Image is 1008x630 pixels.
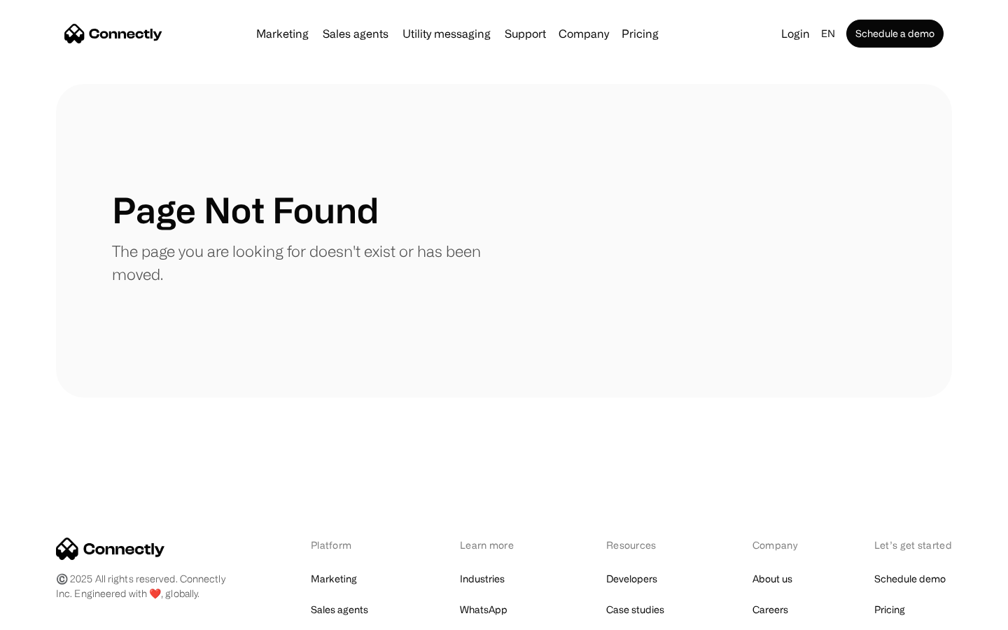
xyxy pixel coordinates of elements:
[317,28,394,39] a: Sales agents
[815,24,843,43] div: en
[821,24,835,43] div: en
[112,189,379,231] h1: Page Not Found
[460,538,533,552] div: Learn more
[846,20,944,48] a: Schedule a demo
[460,600,507,619] a: WhatsApp
[606,569,657,589] a: Developers
[559,24,609,43] div: Company
[14,604,84,625] aside: Language selected: English
[606,538,680,552] div: Resources
[112,239,504,286] p: The page you are looking for doesn't exist or has been moved.
[311,569,357,589] a: Marketing
[874,538,952,552] div: Let’s get started
[752,538,801,552] div: Company
[251,28,314,39] a: Marketing
[874,569,946,589] a: Schedule demo
[311,538,387,552] div: Platform
[311,600,368,619] a: Sales agents
[397,28,496,39] a: Utility messaging
[554,24,613,43] div: Company
[616,28,664,39] a: Pricing
[460,569,505,589] a: Industries
[606,600,664,619] a: Case studies
[64,23,162,44] a: home
[874,600,905,619] a: Pricing
[776,24,815,43] a: Login
[499,28,552,39] a: Support
[28,605,84,625] ul: Language list
[752,569,792,589] a: About us
[752,600,788,619] a: Careers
